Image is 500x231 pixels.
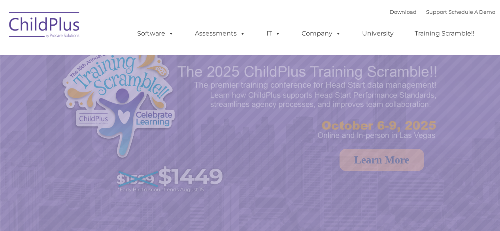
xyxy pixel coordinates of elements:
a: Software [129,26,182,41]
a: Schedule A Demo [449,9,495,15]
a: Download [390,9,417,15]
font: | [390,9,495,15]
a: Training Scramble!! [407,26,482,41]
a: Support [426,9,447,15]
a: University [354,26,402,41]
a: Learn More [340,149,424,171]
a: Company [294,26,349,41]
a: Assessments [187,26,253,41]
a: IT [258,26,289,41]
img: ChildPlus by Procare Solutions [5,6,84,46]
